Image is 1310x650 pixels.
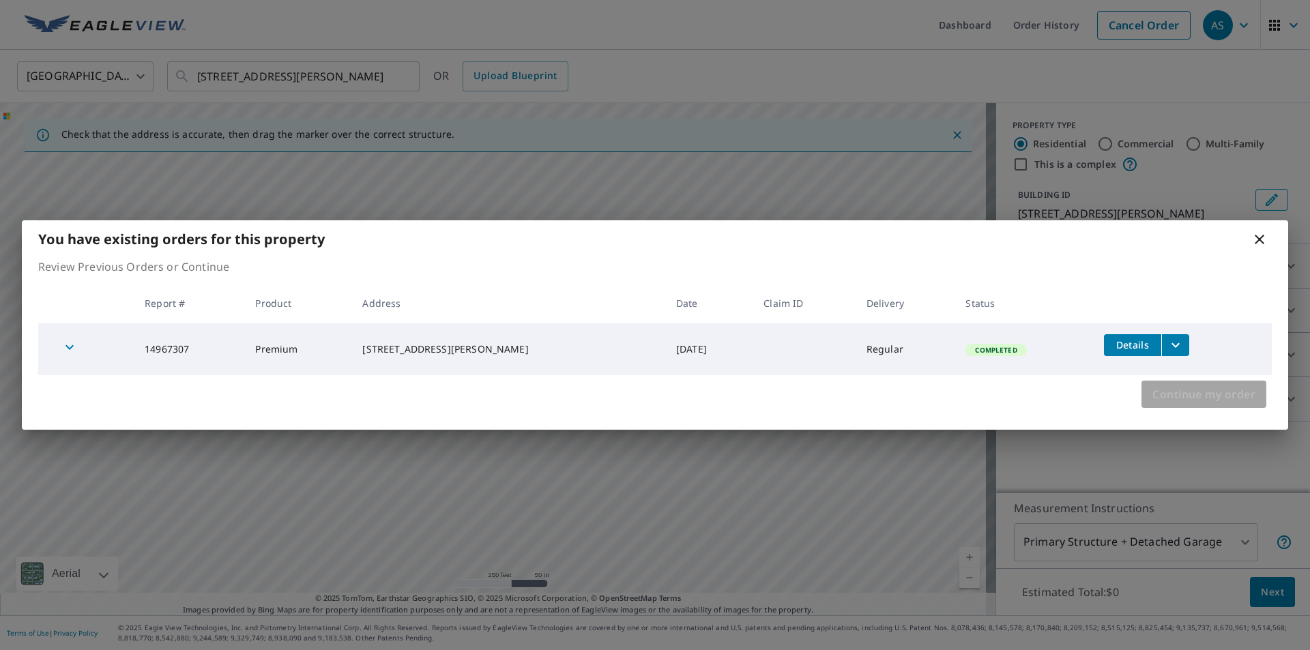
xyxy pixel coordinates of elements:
[1112,338,1153,351] span: Details
[665,323,753,375] td: [DATE]
[134,283,244,323] th: Report #
[955,283,1093,323] th: Status
[753,283,856,323] th: Claim ID
[362,342,654,356] div: [STREET_ADDRESS][PERSON_NAME]
[665,283,753,323] th: Date
[967,345,1025,355] span: Completed
[1161,334,1189,356] button: filesDropdownBtn-14967307
[38,230,325,248] b: You have existing orders for this property
[244,323,351,375] td: Premium
[1104,334,1161,356] button: detailsBtn-14967307
[1152,385,1255,404] span: Continue my order
[351,283,665,323] th: Address
[1141,381,1266,408] button: Continue my order
[38,258,1272,275] p: Review Previous Orders or Continue
[244,283,351,323] th: Product
[856,283,955,323] th: Delivery
[134,323,244,375] td: 14967307
[856,323,955,375] td: Regular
